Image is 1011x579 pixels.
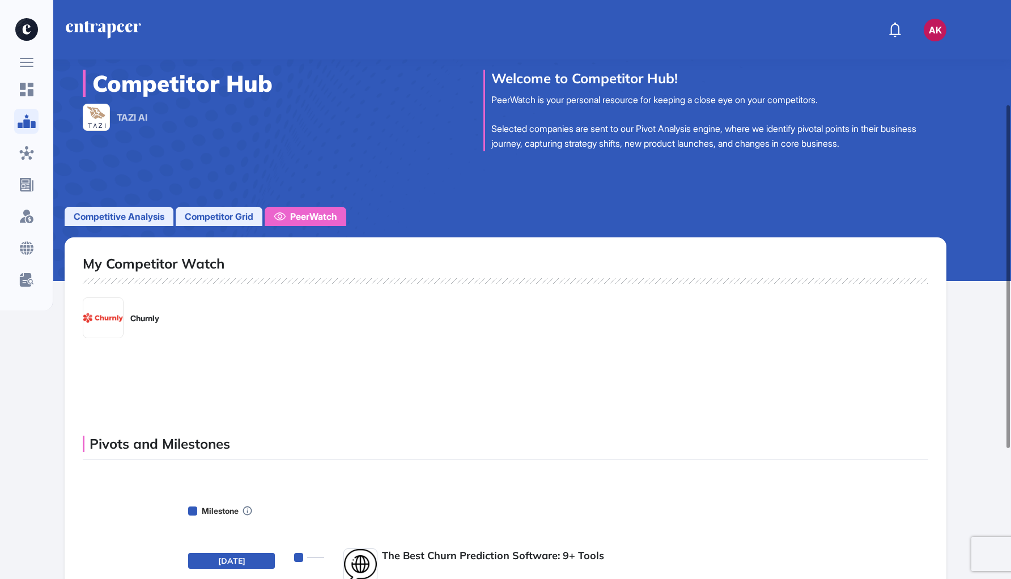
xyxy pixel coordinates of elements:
[83,298,123,338] img: Churnly-logo
[74,210,164,223] span: Competitive Analysis
[491,93,946,151] div: PeerWatch is your personal resource for keeping a close eye on your competitors. Selected compani...
[130,312,159,324] span: Churnly
[83,104,109,130] img: image
[117,110,147,124] span: TAZI AI
[83,436,230,452] h3: Pivots and Milestones
[290,210,337,223] span: PeerWatch
[202,505,239,517] div: Milestone
[83,256,224,272] h2: My Competitor Watch
[65,21,142,39] a: entrapeer-logo
[92,70,273,97] h1: Competitor Hub
[185,210,253,223] span: Competitor Grid
[491,70,946,87] div: Welcome to Competitor Hub!
[218,556,245,565] span: [DATE]
[924,19,946,41] button: AK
